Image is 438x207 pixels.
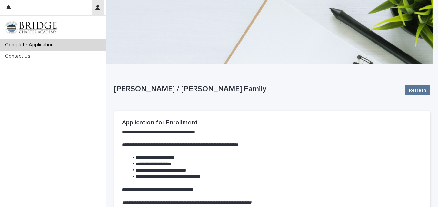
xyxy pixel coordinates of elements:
p: [PERSON_NAME] / [PERSON_NAME] Family [114,84,400,94]
h2: Application for Enrollment [122,119,423,126]
p: Complete Application [3,42,59,48]
span: Refresh [409,87,426,94]
img: V1C1m3IdTEidaUdm9Hs0 [5,21,57,34]
button: Refresh [405,85,430,95]
p: Contact Us [3,53,35,59]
